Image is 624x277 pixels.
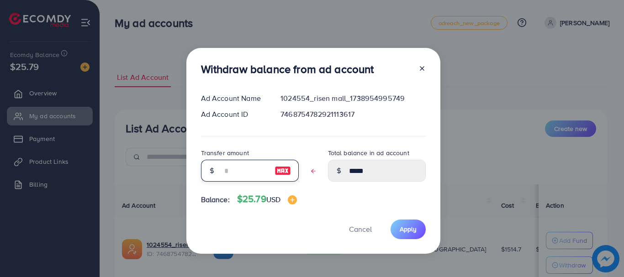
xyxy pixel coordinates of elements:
button: Apply [391,220,426,239]
div: Ad Account ID [194,109,274,120]
h4: $25.79 [237,193,297,205]
img: image [275,165,291,176]
div: 1024554_risen mall_1738954995749 [273,93,433,104]
span: Apply [400,225,417,234]
span: Balance: [201,194,230,205]
h3: Withdraw balance from ad account [201,63,374,76]
label: Total balance in ad account [328,148,409,157]
button: Cancel [338,220,383,239]
div: 7468754782921113617 [273,109,433,120]
div: Ad Account Name [194,93,274,104]
span: USD [266,194,280,204]
span: Cancel [349,224,372,234]
label: Transfer amount [201,148,249,157]
img: image [288,195,297,204]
